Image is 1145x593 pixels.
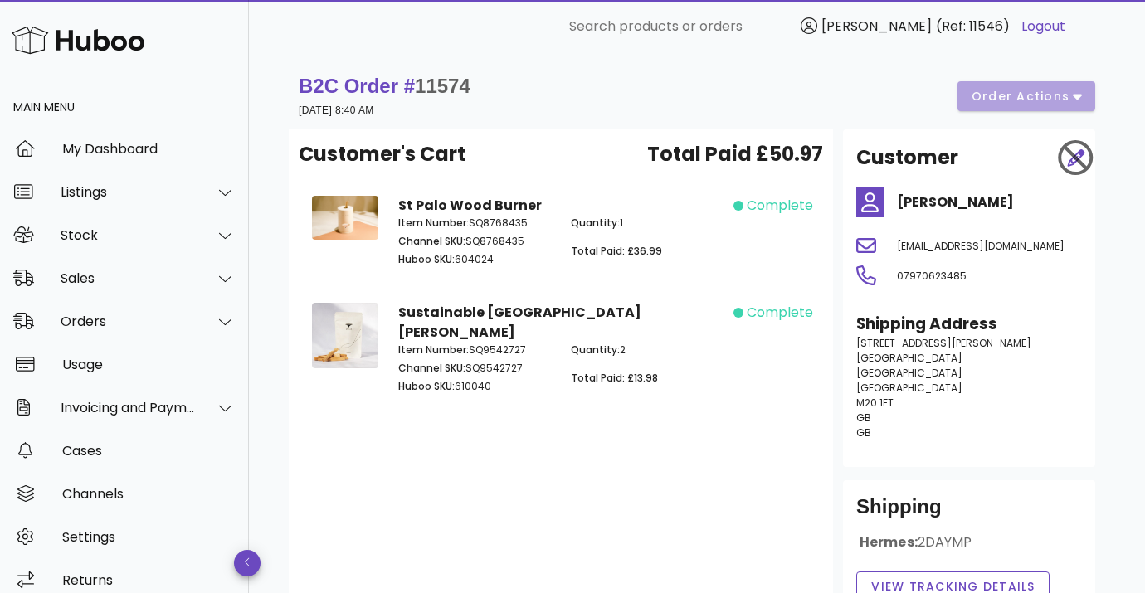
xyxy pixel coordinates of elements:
p: SQ8768435 [398,216,551,231]
p: SQ8768435 [398,234,551,249]
span: 11574 [415,75,470,97]
div: Channels [62,486,236,502]
span: Quantity: [571,216,620,230]
div: Cases [62,443,236,459]
strong: B2C Order # [299,75,470,97]
span: (Ref: 11546) [936,17,1010,36]
span: [GEOGRAPHIC_DATA] [856,381,962,395]
div: Listings [61,184,196,200]
span: 07970623485 [897,269,967,283]
div: My Dashboard [62,141,236,157]
span: Total Paid: £13.98 [571,371,658,385]
span: complete [747,303,813,323]
p: SQ9542727 [398,361,551,376]
span: 2DAYMP [918,532,972,552]
img: Product Image [312,196,378,240]
span: Customer's Cart [299,139,465,169]
span: [PERSON_NAME] [821,17,932,36]
span: GB [856,425,871,440]
div: Invoicing and Payments [61,400,196,416]
p: SQ9542727 [398,343,551,357]
span: [GEOGRAPHIC_DATA] [856,351,962,365]
span: M20 1FT [856,396,894,410]
div: Shipping [856,493,1082,533]
div: Sales [61,270,196,286]
span: [EMAIL_ADDRESS][DOMAIN_NAME] [897,239,1065,253]
p: 1 [571,216,724,231]
img: Product Image [312,303,378,368]
span: [GEOGRAPHIC_DATA] [856,366,962,380]
span: Channel SKU: [398,361,465,375]
span: Total Paid: £36.99 [571,244,662,258]
h3: Shipping Address [856,313,1082,336]
span: Huboo SKU: [398,379,455,393]
strong: Sustainable [GEOGRAPHIC_DATA][PERSON_NAME] [398,303,641,342]
span: Quantity: [571,343,620,357]
div: Usage [62,357,236,372]
span: Item Number: [398,343,469,357]
img: Huboo Logo [12,22,144,58]
div: Orders [61,314,196,329]
div: Returns [62,572,236,588]
span: [STREET_ADDRESS][PERSON_NAME] [856,336,1031,350]
strong: St Palo Wood Burner [398,196,542,215]
small: [DATE] 8:40 AM [299,105,374,116]
h2: Customer [856,143,958,173]
div: Stock [61,227,196,243]
div: Settings [62,529,236,545]
span: Huboo SKU: [398,252,455,266]
span: Total Paid £50.97 [647,139,823,169]
span: Channel SKU: [398,234,465,248]
h4: [PERSON_NAME] [897,192,1082,212]
div: Hermes: [856,533,1082,565]
p: 604024 [398,252,551,267]
span: GB [856,411,871,425]
span: Item Number: [398,216,469,230]
a: Logout [1021,17,1065,36]
span: complete [747,196,813,216]
p: 610040 [398,379,551,394]
p: 2 [571,343,724,357]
